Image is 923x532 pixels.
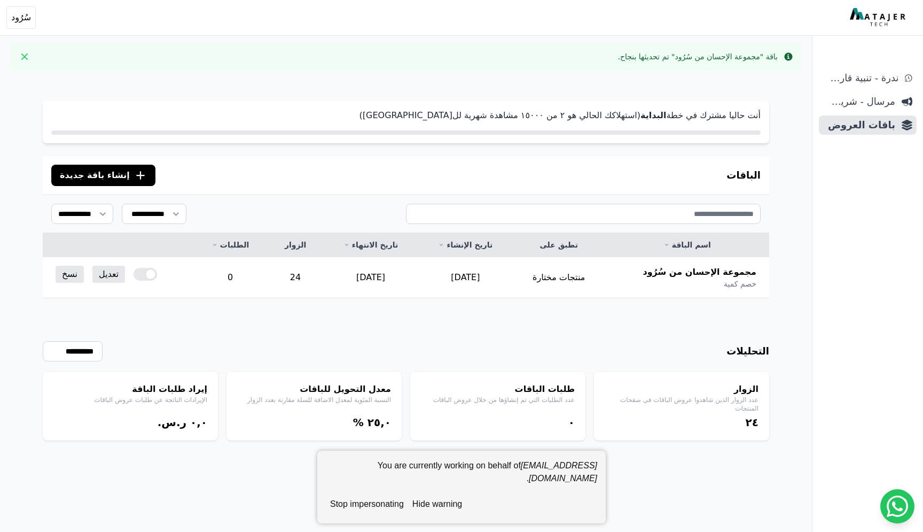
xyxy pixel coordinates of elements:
[726,344,769,359] h3: التحليلات
[353,416,364,429] span: %
[513,233,605,257] th: تطبق على
[323,257,418,298] td: [DATE]
[158,416,186,429] span: ر.س.
[206,240,255,250] a: الطلبات
[336,240,405,250] a: تاريخ الانتهاء
[326,494,408,515] button: stop impersonating
[237,383,391,396] h4: معدل التحويل للباقات
[850,8,908,27] img: MatajerTech Logo
[51,109,761,122] p: أنت حاليا مشترك في خطة (استهلاكك الحالي هو ٢ من ١٥۰۰۰ مشاهدة شهرية لل[GEOGRAPHIC_DATA])
[521,461,597,483] em: [EMAIL_ADDRESS][DOMAIN_NAME]
[92,266,125,283] a: تعديل
[823,71,898,86] span: ندرة - تنبية قارب علي النفاذ
[618,240,756,250] a: اسم الباقة
[640,110,666,120] strong: البداية
[193,257,268,298] td: 0
[53,396,207,404] p: الإيرادات الناتجة عن طلبات عروض الباقات
[16,48,33,65] button: Close
[605,383,758,396] h4: الزوار
[513,257,605,298] td: منتجات مختارة
[421,415,575,430] div: ۰
[268,257,323,298] td: 24
[51,165,155,186] button: إنشاء باقة جديدة
[367,416,391,429] bdi: ٢٥,۰
[56,266,84,283] a: نسخ
[617,51,778,62] div: باقة "مجموعة الإحسان من سُرُود" تم تحديثها بنجاح.
[605,415,758,430] div: ٢٤
[431,240,500,250] a: تاريخ الإنشاء
[421,396,575,404] p: عدد الطلبات التي تم إنشاؤها من خلال عروض الباقات
[418,257,513,298] td: [DATE]
[421,383,575,396] h4: طلبات الباقات
[326,459,597,494] div: You are currently working on behalf of .
[605,396,758,413] p: عدد الزوار الذين شاهدوا عروض الباقات في صفحات المنتجات
[268,233,323,257] th: الزوار
[11,11,31,24] span: سُرُود
[408,494,466,515] button: hide warning
[6,6,36,29] button: سُرُود
[190,416,207,429] bdi: ۰,۰
[237,396,391,404] p: النسبة المئوية لمعدل الاضافة للسلة مقارنة بعدد الزوار
[643,266,756,279] span: مجموعة الإحسان من سُرُود
[53,383,207,396] h4: إيراد طلبات الباقة
[726,168,761,183] h3: الباقات
[60,169,130,182] span: إنشاء باقة جديدة
[724,279,756,289] span: خصم كمية
[823,118,895,133] span: باقات العروض
[823,94,895,109] span: مرسال - شريط دعاية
